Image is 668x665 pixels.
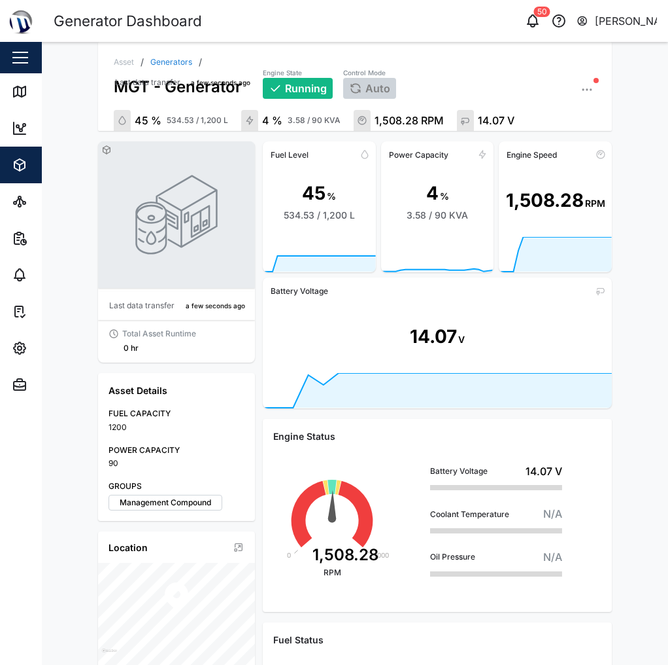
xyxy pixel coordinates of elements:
[109,458,244,470] div: 90
[506,187,584,215] div: 1,508.28
[34,121,93,135] div: Dashboard
[124,342,139,355] div: 0 hr
[109,384,244,398] div: Asset Details
[135,173,218,257] img: GENSET photo
[109,541,148,555] div: Location
[288,115,341,127] div: 3.58 / 90 KVA
[430,551,475,564] div: Oil Pressure
[167,115,228,127] div: 534.53 / 1,200 L
[102,649,117,664] a: Mapbox logo
[271,150,309,160] div: Fuel Level
[34,341,80,355] div: Settings
[407,208,468,223] div: 3.58 / 90 KVA
[543,549,562,566] div: N/A
[375,113,444,129] div: 1,508.28 RPM
[327,189,336,204] div: %
[34,304,70,319] div: Tasks
[458,332,465,347] div: V
[34,268,75,282] div: Alarms
[273,633,601,647] div: Fuel Status
[284,208,355,223] div: 534.53 / 1,200 L
[410,323,457,351] div: 14.07
[595,13,658,29] div: [PERSON_NAME]
[262,113,282,129] div: 4 %
[109,422,244,434] div: 1200
[526,463,562,480] div: 14.07 V
[135,113,161,129] div: 45 %
[312,543,352,567] div: 1,508.28
[122,328,196,340] div: Total Asset Runtime
[426,179,439,207] div: 4
[7,7,35,35] img: Main Logo
[150,58,192,66] a: Generators
[34,231,78,245] div: Reports
[34,84,63,99] div: Map
[343,68,396,79] div: Control Mode
[34,378,73,392] div: Admin
[312,567,352,579] div: RPM
[54,10,202,33] div: Generator Dashboard
[389,150,448,160] div: Power Capacity
[430,509,509,521] div: Coolant Temperature
[271,286,328,296] div: Battery Voltage
[199,58,202,67] div: /
[273,429,601,444] div: Engine Status
[263,68,333,79] div: Engine State
[302,179,326,207] div: 45
[191,78,250,88] div: a few seconds ago
[430,465,488,478] div: Battery Voltage
[576,12,658,30] button: [PERSON_NAME]
[543,506,562,522] div: N/A
[287,552,291,560] text: 0
[109,408,244,420] div: FUEL CAPACITY
[161,580,192,615] div: Map marker
[34,158,75,172] div: Assets
[440,189,449,204] div: %
[34,194,65,209] div: Sites
[114,67,242,99] div: MGT - Generator
[478,113,514,129] div: 14.07 V
[585,196,605,211] div: RPM
[109,495,222,511] label: Management Compound
[115,77,180,89] div: Last data transfer
[109,300,175,312] div: Last data transfer
[507,150,557,160] div: Engine Speed
[373,552,389,560] text: 3000
[114,58,134,66] div: Asset
[109,444,244,457] div: POWER CAPACITY
[534,7,550,17] div: 50
[109,480,244,493] div: GROUPS
[141,58,144,67] div: /
[186,301,245,312] div: a few seconds ago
